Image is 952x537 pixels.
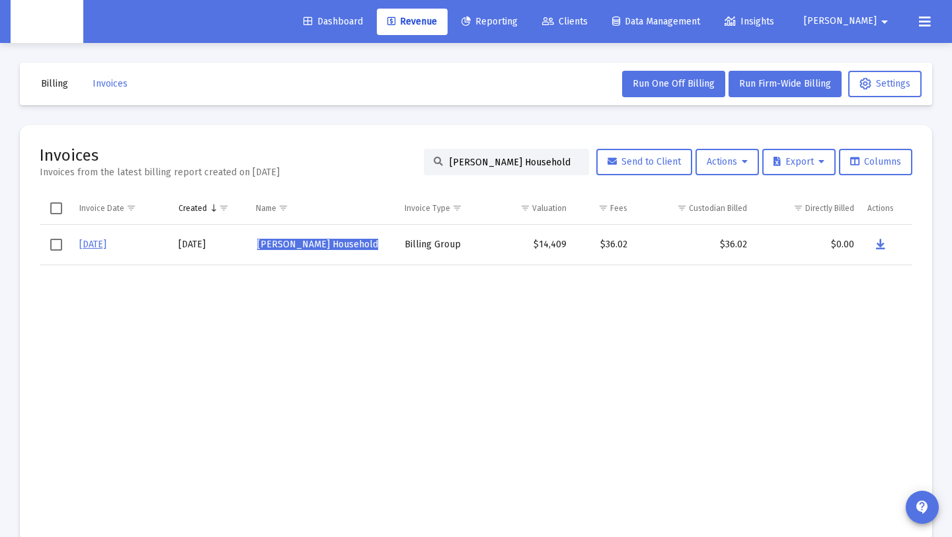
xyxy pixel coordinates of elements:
td: Column Name [249,192,399,224]
span: Settings [859,78,910,89]
span: Actions [707,156,748,167]
td: Column Custodian Billed [634,192,754,224]
input: Search [450,157,579,168]
span: [PERSON_NAME] Household [257,239,378,250]
td: Column Actions [861,192,912,224]
a: Revenue [377,9,448,35]
div: Custodian Billed [689,203,747,214]
a: Dashboard [293,9,374,35]
div: Select row [50,239,62,251]
a: Insights [714,9,785,35]
button: Send to Client [596,149,692,175]
span: Show filter options for column 'Valuation' [520,203,530,213]
span: Show filter options for column 'Custodian Billed' [677,203,687,213]
h2: Invoices [40,145,280,166]
div: Select all [50,202,62,214]
a: Clients [532,9,598,35]
td: Column Invoice Date [73,192,172,224]
button: Run Firm-Wide Billing [729,71,842,97]
div: Invoices from the latest billing report created on [DATE] [40,166,280,179]
td: Column Directly Billed [754,192,861,224]
span: Run Firm-Wide Billing [739,78,831,89]
span: Show filter options for column 'Created' [219,203,229,213]
button: Billing [30,71,79,97]
button: Export [762,149,836,175]
td: $14,409 [487,225,573,265]
div: Data grid [40,192,912,523]
span: Run One Off Billing [633,78,715,89]
span: Clients [542,16,588,27]
span: Columns [850,156,901,167]
div: $36.02 [641,238,747,251]
td: Column Created [172,192,249,224]
div: Invoice Date [79,203,124,214]
img: Dashboard [20,9,73,35]
div: Directly Billed [805,203,854,214]
div: Fees [610,203,627,214]
span: Billing [41,78,68,89]
span: Insights [725,16,774,27]
td: Column Invoice Type [398,192,487,224]
div: Name [256,203,276,214]
div: Created [178,203,207,214]
span: [PERSON_NAME] [804,16,877,27]
div: Actions [867,203,894,214]
span: Show filter options for column 'Directly Billed' [793,203,803,213]
a: Reporting [451,9,528,35]
td: Column Fees [573,192,634,224]
td: [DATE] [172,225,249,265]
button: Invoices [82,71,138,97]
span: Reporting [461,16,518,27]
span: Dashboard [303,16,363,27]
div: Invoice Type [405,203,450,214]
span: Revenue [387,16,437,27]
div: Valuation [532,203,567,214]
span: Send to Client [608,156,681,167]
td: Billing Group [398,225,487,265]
mat-icon: arrow_drop_down [877,9,892,35]
div: $36.02 [580,238,627,251]
span: Export [773,156,824,167]
a: [DATE] [79,239,106,250]
a: [PERSON_NAME] Household [256,235,379,255]
button: Settings [848,71,922,97]
button: Columns [839,149,912,175]
span: Show filter options for column 'Fees' [598,203,608,213]
span: Show filter options for column 'Name' [278,203,288,213]
span: Invoices [93,78,128,89]
button: Run One Off Billing [622,71,725,97]
button: Actions [695,149,759,175]
span: Data Management [612,16,700,27]
button: [PERSON_NAME] [788,8,908,34]
a: Data Management [602,9,711,35]
span: Show filter options for column 'Invoice Date' [126,203,136,213]
span: Show filter options for column 'Invoice Type' [452,203,462,213]
mat-icon: contact_support [914,499,930,515]
td: $0.00 [754,225,861,265]
td: Column Valuation [487,192,573,224]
